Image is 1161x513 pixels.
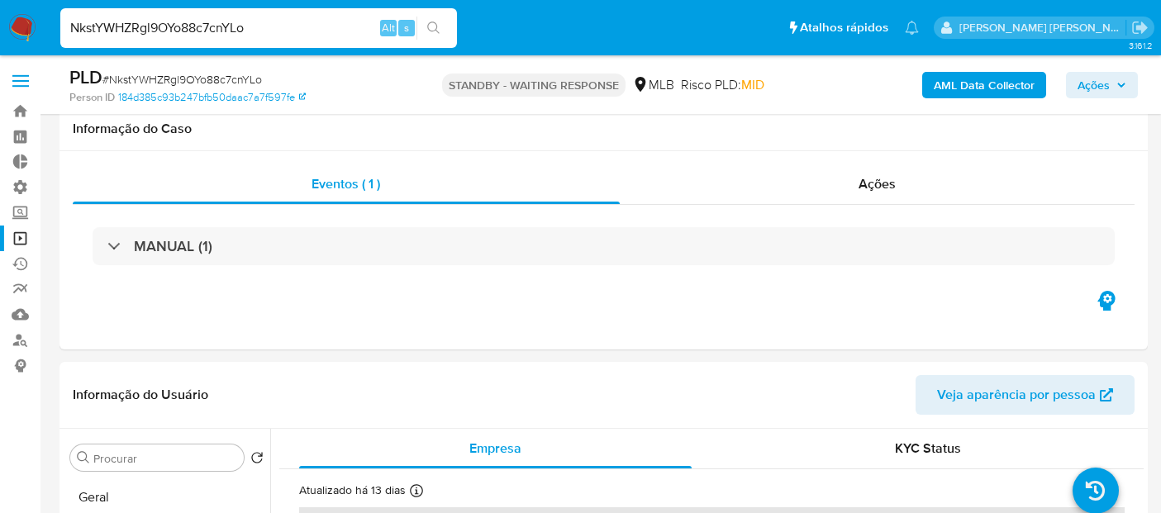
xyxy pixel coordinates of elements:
[632,76,674,94] div: MLB
[959,20,1126,36] p: luciana.joia@mercadopago.com.br
[905,21,919,35] a: Notificações
[77,451,90,464] button: Procurar
[118,90,306,105] a: 184d385c93b247bfb50daac7a7f597fe
[73,387,208,403] h1: Informação do Usuário
[1066,72,1138,98] button: Ações
[134,237,212,255] h3: MANUAL (1)
[469,439,521,458] span: Empresa
[416,17,450,40] button: search-icon
[859,174,896,193] span: Ações
[299,482,406,498] p: Atualizado há 13 dias
[404,20,409,36] span: s
[93,227,1115,265] div: MANUAL (1)
[312,174,380,193] span: Eventos ( 1 )
[916,375,1135,415] button: Veja aparência por pessoa
[102,71,262,88] span: # NkstYWHZRgl9OYo88c7cnYLo
[73,121,1135,137] h1: Informação do Caso
[922,72,1046,98] button: AML Data Collector
[741,75,764,94] span: MID
[934,72,1035,98] b: AML Data Collector
[681,76,764,94] span: Risco PLD:
[69,64,102,90] b: PLD
[69,90,115,105] b: Person ID
[60,17,457,39] input: Pesquise usuários ou casos...
[895,439,961,458] span: KYC Status
[442,74,626,97] p: STANDBY - WAITING RESPONSE
[250,451,264,469] button: Retornar ao pedido padrão
[1131,19,1149,36] a: Sair
[800,19,888,36] span: Atalhos rápidos
[93,451,237,466] input: Procurar
[1078,72,1110,98] span: Ações
[382,20,395,36] span: Alt
[937,375,1096,415] span: Veja aparência por pessoa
